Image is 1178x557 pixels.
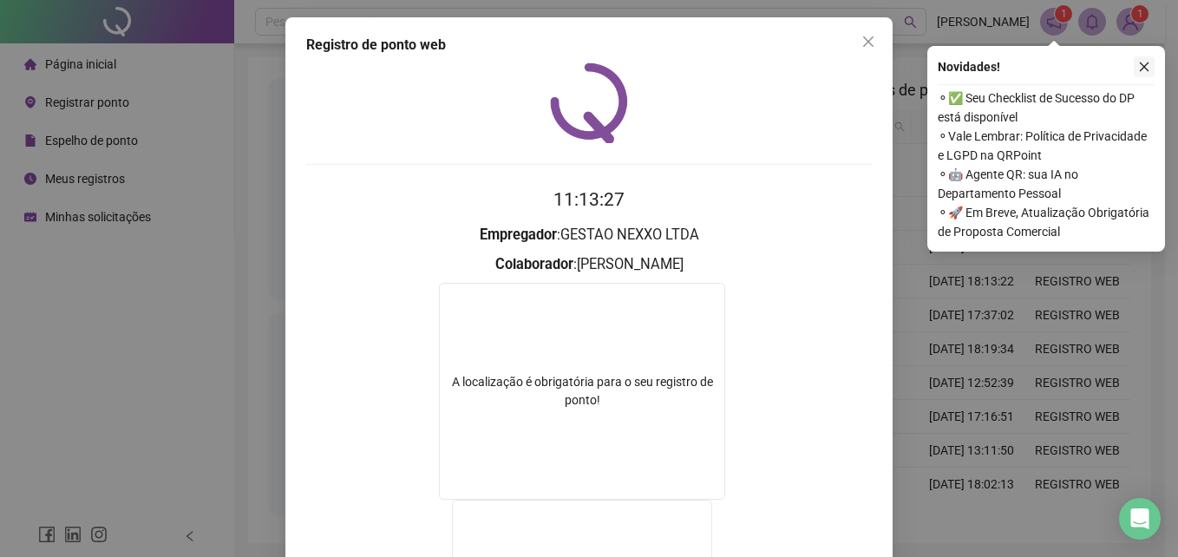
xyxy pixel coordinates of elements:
[1138,61,1150,73] span: close
[480,226,557,243] strong: Empregador
[854,28,882,56] button: Close
[440,373,724,410] div: A localização é obrigatória para o seu registro de ponto!
[938,165,1155,203] span: ⚬ 🤖 Agente QR: sua IA no Departamento Pessoal
[861,35,875,49] span: close
[938,57,1000,76] span: Novidades !
[938,88,1155,127] span: ⚬ ✅ Seu Checklist de Sucesso do DP está disponível
[938,127,1155,165] span: ⚬ Vale Lembrar: Política de Privacidade e LGPD na QRPoint
[550,62,628,143] img: QRPoint
[938,203,1155,241] span: ⚬ 🚀 Em Breve, Atualização Obrigatória de Proposta Comercial
[495,256,573,272] strong: Colaborador
[306,224,872,246] h3: : GESTAO NEXXO LTDA
[1119,498,1161,540] div: Open Intercom Messenger
[306,253,872,276] h3: : [PERSON_NAME]
[306,35,872,56] div: Registro de ponto web
[553,189,625,210] time: 11:13:27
